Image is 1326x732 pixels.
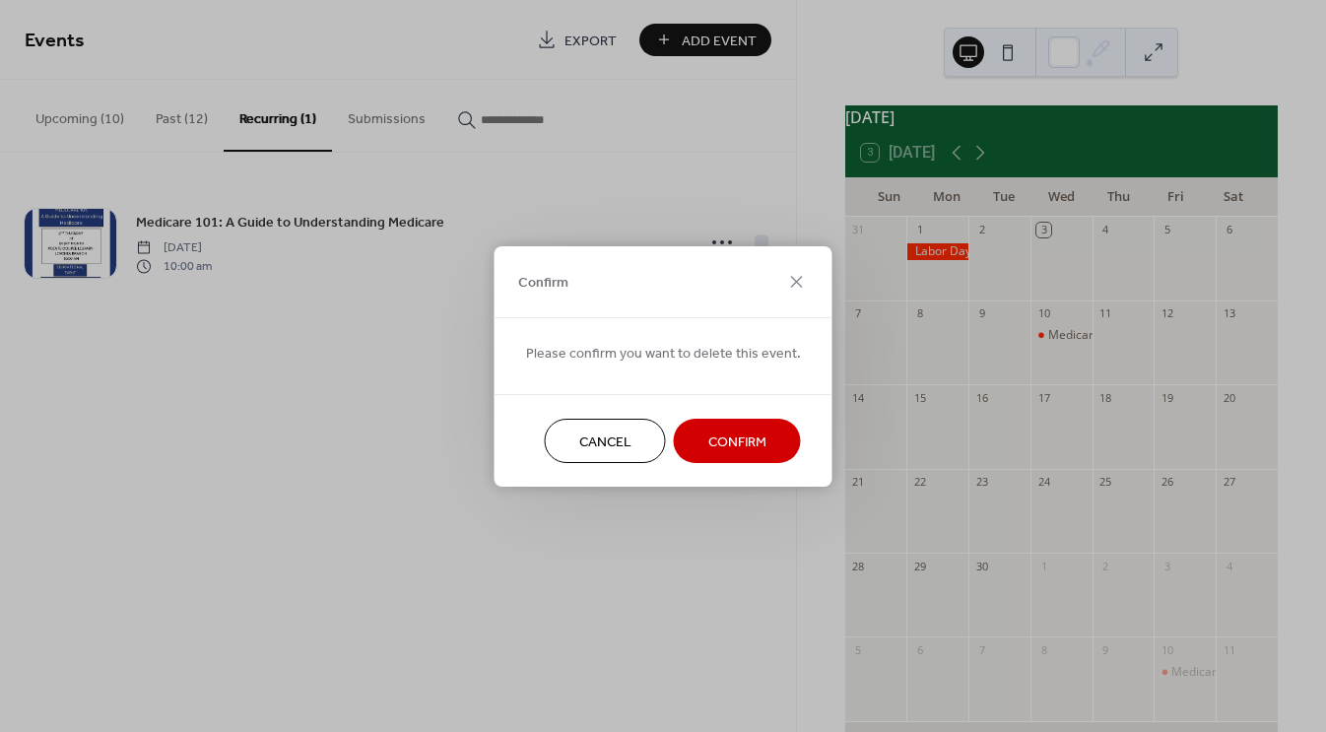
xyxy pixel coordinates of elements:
[674,419,801,463] button: Confirm
[526,343,801,364] span: Please confirm you want to delete this event.
[545,419,666,463] button: Cancel
[579,432,631,452] span: Cancel
[518,273,568,294] span: Confirm
[708,432,766,452] span: Confirm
